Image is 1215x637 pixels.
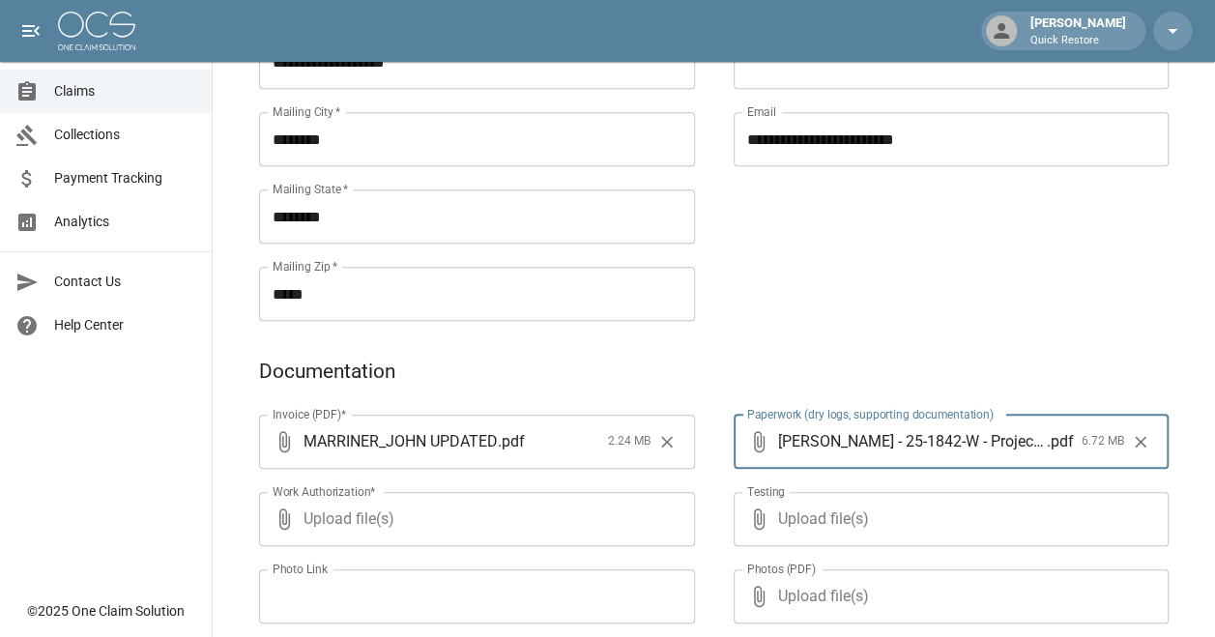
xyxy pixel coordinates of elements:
span: [PERSON_NAME] - 25-1842-W - Project Photo Report [778,430,1048,452]
label: Mailing Zip [273,258,338,275]
span: MARRINER_JOHN UPDATED [304,430,498,452]
p: Quick Restore [1030,33,1126,49]
label: Email [747,103,776,120]
span: Claims [54,81,196,101]
div: © 2025 One Claim Solution [27,601,185,621]
span: 6.72 MB [1082,432,1124,451]
label: Testing [747,483,785,500]
label: Paperwork (dry logs, supporting documentation) [747,406,994,422]
span: Contact Us [54,272,196,292]
button: open drawer [12,12,50,50]
label: Work Authorization* [273,483,376,500]
label: Photo Link [273,561,328,577]
label: Invoice (PDF)* [273,406,347,422]
img: ocs-logo-white-transparent.png [58,12,135,50]
span: Collections [54,125,196,145]
label: Photos (PDF) [747,561,816,577]
span: 2.24 MB [608,432,651,451]
label: Mailing State [273,181,348,197]
span: Upload file(s) [304,492,643,546]
button: Clear [652,427,681,456]
span: Analytics [54,212,196,232]
span: Upload file(s) [778,569,1117,623]
span: . pdf [498,430,525,452]
span: Help Center [54,315,196,335]
button: Clear [1126,427,1155,456]
span: Payment Tracking [54,168,196,188]
label: Mailing City [273,103,341,120]
div: [PERSON_NAME] [1023,14,1134,48]
span: Upload file(s) [778,492,1117,546]
span: . pdf [1047,430,1074,452]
